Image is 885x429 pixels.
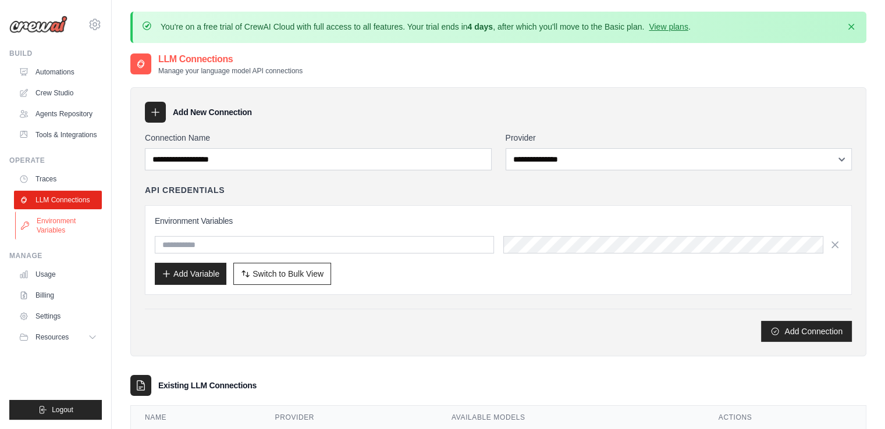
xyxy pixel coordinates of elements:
span: Resources [35,333,69,342]
h4: API Credentials [145,184,225,196]
a: Traces [14,170,102,188]
a: LLM Connections [14,191,102,209]
div: Manage [9,251,102,260]
a: Tools & Integrations [14,126,102,144]
button: Logout [9,400,102,420]
button: Add Variable [155,263,226,285]
a: Agents Repository [14,105,102,123]
button: Add Connection [761,321,852,342]
p: Manage your language model API connections [158,66,303,76]
a: View plans [649,22,688,31]
h3: Existing LLM Connections [158,380,257,391]
span: Switch to Bulk View [253,268,324,280]
a: Crew Studio [14,84,102,102]
a: Usage [14,265,102,284]
button: Resources [14,328,102,346]
img: Logo [9,16,67,33]
div: Build [9,49,102,58]
label: Provider [506,132,852,144]
a: Settings [14,307,102,326]
h3: Environment Variables [155,215,842,227]
button: Switch to Bulk View [233,263,331,285]
label: Connection Name [145,132,492,144]
h3: Add New Connection [173,106,252,118]
a: Billing [14,286,102,305]
p: You're on a free trial of CrewAI Cloud with full access to all features. Your trial ends in , aft... [161,21,691,33]
span: Logout [52,405,73,414]
div: Operate [9,156,102,165]
strong: 4 days [467,22,493,31]
a: Environment Variables [15,212,103,239]
h2: LLM Connections [158,52,303,66]
a: Automations [14,63,102,81]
